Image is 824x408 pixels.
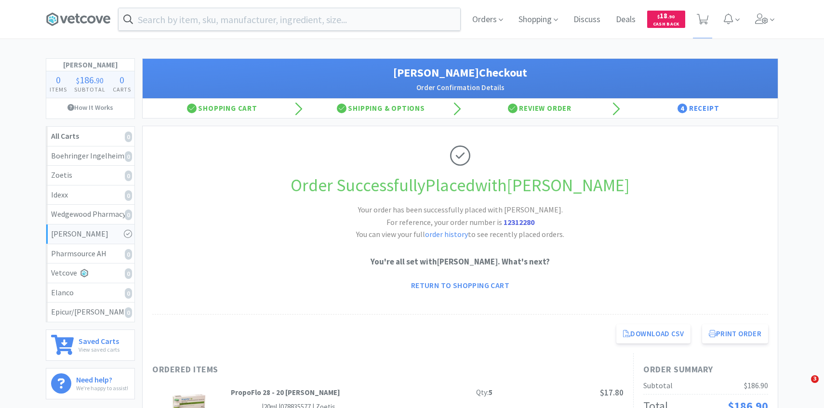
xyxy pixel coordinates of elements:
[125,151,132,162] i: 0
[125,171,132,181] i: 0
[476,387,492,398] div: Qty:
[76,373,128,383] h6: Need help?
[46,303,134,322] a: Epicur/[PERSON_NAME]0
[152,255,768,268] p: You're all set with [PERSON_NAME] . What's next?
[46,205,134,224] a: Wedgewood Pharmacy0
[616,324,691,343] a: Download CSV
[71,85,109,94] h4: Subtotal
[46,98,134,117] a: How It Works
[811,375,819,383] span: 3
[46,185,134,205] a: Idexx0
[125,307,132,318] i: 0
[51,287,130,299] div: Elanco
[143,99,302,118] div: Shopping Cart
[76,383,128,393] p: We're happy to assist!
[125,190,132,201] i: 0
[46,59,134,71] h1: [PERSON_NAME]
[46,263,134,283] a: Vetcove0
[79,335,120,345] h6: Saved Carts
[51,150,130,162] div: Boehringer Ingelheim
[51,267,130,279] div: Vetcove
[46,224,134,244] a: [PERSON_NAME]
[120,74,124,86] span: 0
[612,15,639,24] a: Deals
[56,74,61,86] span: 0
[125,249,132,260] i: 0
[79,345,120,354] p: View saved carts
[657,13,660,20] span: $
[425,229,468,239] a: order history
[51,131,79,141] strong: All Carts
[657,11,675,20] span: 18
[119,8,460,30] input: Search by item, sku, manufacturer, ingredient, size...
[460,99,619,118] div: Review Order
[51,169,130,182] div: Zoetis
[46,329,135,361] a: Saved CartsView saved carts
[125,210,132,220] i: 0
[489,388,492,397] strong: 5
[404,276,516,295] a: Return to Shopping Cart
[302,99,461,118] div: Shipping & Options
[96,76,104,85] span: 90
[791,375,814,398] iframe: Intercom live chat
[678,104,687,113] span: 4
[51,248,130,260] div: Pharmsource AH
[125,132,132,142] i: 0
[46,166,134,185] a: Zoetis0
[152,363,441,377] h1: Ordered Items
[316,204,605,241] h2: Your order has been successfully placed with [PERSON_NAME]. You can view your full to see recentl...
[643,380,673,392] div: Subtotal
[702,324,768,343] button: Print Order
[744,381,768,390] span: $186.90
[643,363,768,377] h1: Order Summary
[504,217,534,227] strong: 12312280
[125,288,132,299] i: 0
[51,306,130,318] div: Epicur/[PERSON_NAME]
[386,217,534,227] span: For reference, your order number is
[667,13,675,20] span: . 90
[46,244,134,264] a: Pharmsource AH0
[600,387,624,398] span: $17.80
[51,189,130,201] div: Idexx
[80,74,94,86] span: 186
[231,388,340,397] strong: PropoFlo 28 - 20 [PERSON_NAME]
[51,208,130,221] div: Wedgewood Pharmacy
[71,75,109,85] div: .
[46,127,134,146] a: All Carts0
[152,64,768,82] h1: [PERSON_NAME] Checkout
[152,171,768,199] h1: Order Successfully Placed with [PERSON_NAME]
[647,6,685,32] a: $18.90Cash Back
[46,283,134,303] a: Elanco0
[619,99,778,118] div: Receipt
[570,15,604,24] a: Discuss
[46,85,71,94] h4: Items
[653,22,679,28] span: Cash Back
[152,82,768,93] h2: Order Confirmation Details
[125,268,132,279] i: 0
[109,85,134,94] h4: Carts
[46,146,134,166] a: Boehringer Ingelheim0
[51,228,130,240] div: [PERSON_NAME]
[76,76,80,85] span: $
